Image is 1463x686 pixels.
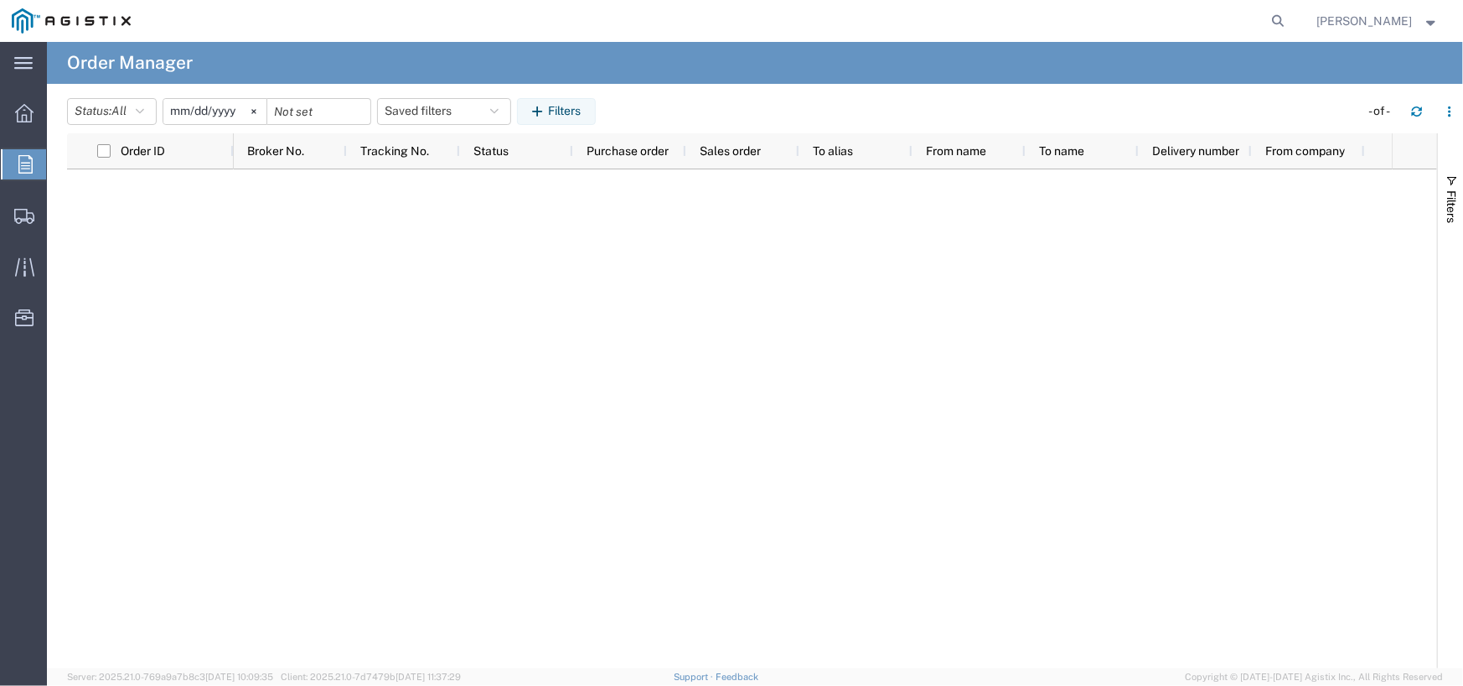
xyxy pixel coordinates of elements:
span: Tracking No. [360,144,429,158]
span: Client: 2025.21.0-7d7479b [281,672,461,682]
input: Not set [267,99,370,124]
span: Broker No. [247,144,304,158]
button: Saved filters [377,98,511,125]
span: Purchase order [587,144,669,158]
a: Feedback [716,672,758,682]
a: Support [674,672,716,682]
span: Copyright © [DATE]-[DATE] Agistix Inc., All Rights Reserved [1185,670,1443,684]
button: Filters [517,98,596,125]
span: Sales order [700,144,761,158]
span: Status [473,144,509,158]
span: From company [1265,144,1345,158]
span: To alias [813,144,853,158]
span: Server: 2025.21.0-769a9a7b8c3 [67,672,273,682]
span: Filters [1445,190,1458,223]
button: [PERSON_NAME] [1316,11,1440,31]
img: logo [12,8,131,34]
button: Status:All [67,98,157,125]
span: [DATE] 11:37:29 [395,672,461,682]
span: To name [1039,144,1084,158]
div: - of - [1368,102,1398,120]
span: Francisco Maldonado [1317,12,1413,30]
input: Not set [163,99,266,124]
h4: Order Manager [67,42,193,84]
span: Order ID [121,144,165,158]
span: Delivery number [1152,144,1239,158]
span: [DATE] 10:09:35 [205,672,273,682]
span: All [111,104,127,117]
span: From name [926,144,986,158]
